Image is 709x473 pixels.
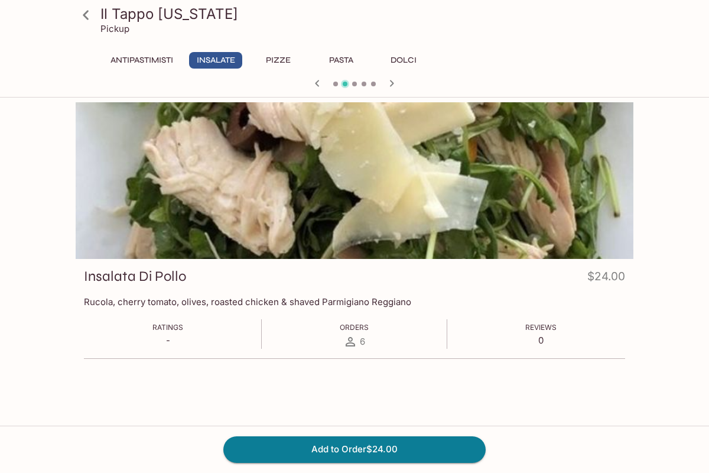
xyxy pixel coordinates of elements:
[100,5,629,23] h3: Il Tappo [US_STATE]
[314,52,367,69] button: PASTA
[152,323,183,332] span: Ratings
[152,335,183,346] p: -
[377,52,430,69] button: DOLCI
[104,52,180,69] button: ANTIPASTIMISTI
[525,335,557,346] p: 0
[340,323,369,332] span: Orders
[100,23,129,34] p: Pickup
[252,52,305,69] button: PIZZE
[84,267,186,286] h3: Insalata Di Pollo
[76,102,633,259] div: Insalata Di Pollo
[525,323,557,332] span: Reviews
[587,267,625,290] h4: $24.00
[189,52,242,69] button: INSALATE
[223,436,486,462] button: Add to Order$24.00
[360,336,365,347] span: 6
[84,296,625,307] p: Rucola, cherry tomato, olives, roasted chicken & shaved Parmigiano Reggiano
